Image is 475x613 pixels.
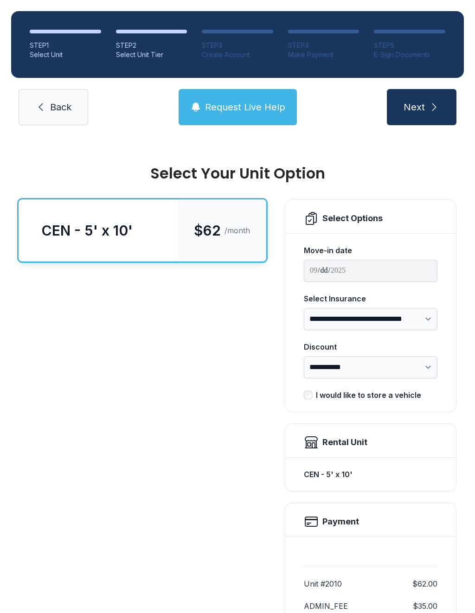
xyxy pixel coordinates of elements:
div: STEP 2 [116,41,187,50]
dt: ADMIN_FEE [304,600,348,612]
div: Create Account [202,50,273,59]
div: STEP 5 [374,41,445,50]
input: Move-in date [304,260,437,282]
dd: $62.00 [412,578,437,589]
div: Discount [304,341,437,352]
span: /month [225,225,250,236]
div: STEP 1 [30,41,101,50]
select: Select Insurance [304,308,437,330]
span: Back [50,101,71,114]
div: Select Your Unit Option [19,166,456,181]
span: $62 [194,222,221,239]
div: Select Unit Tier [116,50,187,59]
span: Next [404,101,425,114]
div: Move-in date [304,245,437,256]
div: Select Options [322,212,383,225]
div: CEN - 5' x 10' [41,222,133,239]
div: I would like to store a vehicle [316,390,421,401]
div: CEN - 5' x 10' [304,465,437,484]
div: E-Sign Documents [374,50,445,59]
div: Make Payment [288,50,359,59]
dt: Unit #2010 [304,578,342,589]
span: Request Live Help [205,101,285,114]
div: Rental Unit [322,436,367,449]
h2: Payment [322,515,359,528]
div: Select Unit [30,50,101,59]
div: STEP 3 [202,41,273,50]
div: STEP 4 [288,41,359,50]
dd: $35.00 [413,600,437,612]
select: Discount [304,356,437,378]
div: Select Insurance [304,293,437,304]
